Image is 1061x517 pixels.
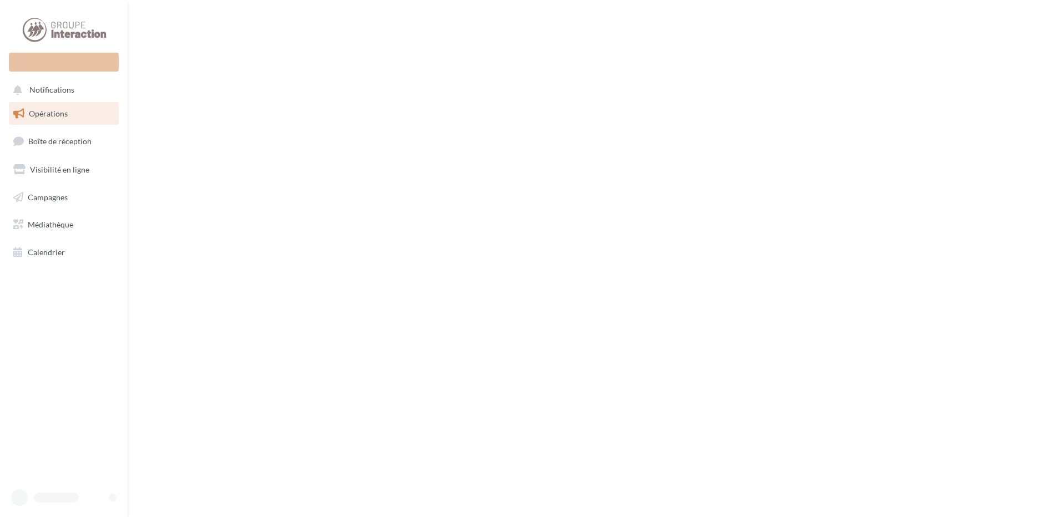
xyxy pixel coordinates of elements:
[7,129,121,153] a: Boîte de réception
[28,192,68,201] span: Campagnes
[28,247,65,257] span: Calendrier
[7,213,121,236] a: Médiathèque
[28,136,92,146] span: Boîte de réception
[7,186,121,209] a: Campagnes
[28,220,73,229] span: Médiathèque
[29,85,74,95] span: Notifications
[29,109,68,118] span: Opérations
[7,241,121,264] a: Calendrier
[7,102,121,125] a: Opérations
[7,158,121,181] a: Visibilité en ligne
[9,53,119,72] div: Nouvelle campagne
[30,165,89,174] span: Visibilité en ligne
